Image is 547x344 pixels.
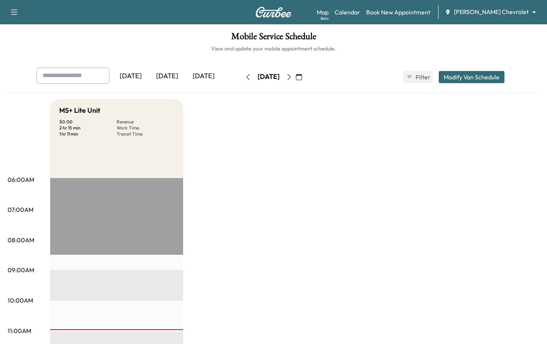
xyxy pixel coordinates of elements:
[321,16,329,21] div: Beta
[439,71,504,83] button: Modify Van Schedule
[149,68,185,85] div: [DATE]
[59,105,100,116] h5: MS+ Lite Unit
[59,125,117,131] p: 2 hr 15 min
[8,32,539,45] h1: Mobile Service Schedule
[454,8,529,16] span: [PERSON_NAME] Chevrolet
[117,131,174,137] p: Transit Time
[117,119,174,125] p: Revenue
[8,326,31,335] p: 11:00AM
[59,119,117,125] p: $ 0.00
[403,71,433,83] button: Filter
[59,131,117,137] p: 1 hr 11 min
[8,45,539,52] h6: View and update your mobile appointment schedule.
[117,125,174,131] p: Work Time
[8,296,33,305] p: 10:00AM
[112,68,149,85] div: [DATE]
[8,235,34,245] p: 08:00AM
[255,7,292,17] img: Curbee Logo
[8,175,34,184] p: 06:00AM
[8,205,33,214] p: 07:00AM
[258,72,280,82] div: [DATE]
[317,8,329,17] a: MapBeta
[8,265,34,275] p: 09:00AM
[416,73,429,82] span: Filter
[335,8,360,17] a: Calendar
[366,8,430,17] a: Book New Appointment
[185,68,222,85] div: [DATE]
